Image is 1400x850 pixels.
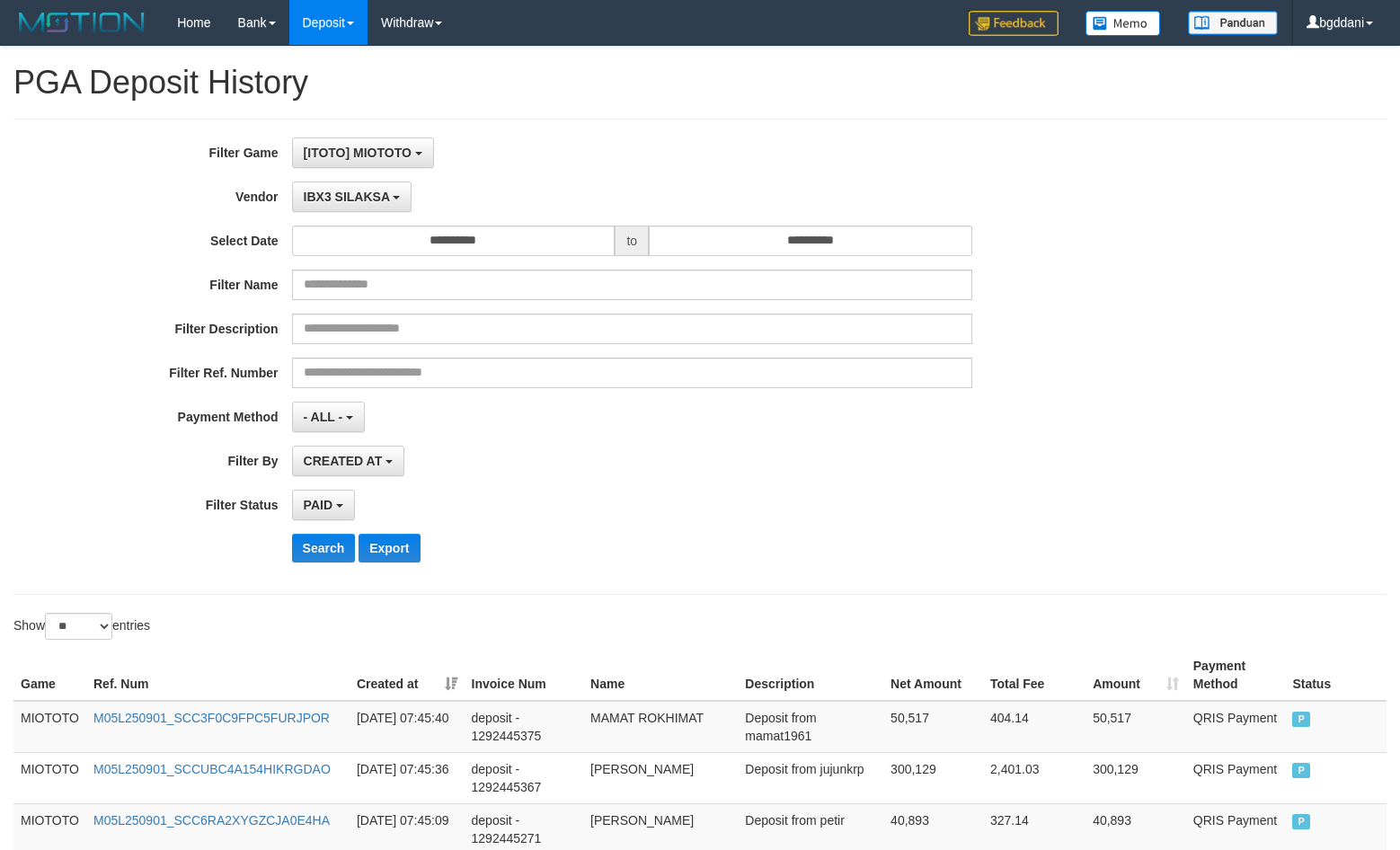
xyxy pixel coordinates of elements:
[583,752,738,803] td: [PERSON_NAME]
[1085,701,1186,753] td: 50,517
[1186,701,1286,753] td: QRIS Payment
[13,650,86,701] th: Game
[13,701,86,753] td: MIOTOTO
[304,146,412,160] span: [ITOTO] MIOTOTO
[738,650,883,701] th: Description
[583,701,738,753] td: MAMAT ROKHIMAT
[304,454,383,468] span: CREATED AT
[304,410,343,424] span: - ALL -
[465,752,583,803] td: deposit - 1292445367
[292,182,412,212] button: IBX3 SILAKSA
[1188,11,1278,35] img: panduan.png
[292,490,355,520] button: PAID
[13,613,150,640] label: Show entries
[883,650,983,701] th: Net Amount
[1285,650,1387,701] th: Status
[969,11,1059,36] img: Feedback.jpg
[1186,752,1286,803] td: QRIS Payment
[350,701,465,753] td: [DATE] 07:45:40
[304,190,390,204] span: IBX3 SILAKSA
[1292,712,1310,727] span: PAID
[292,446,405,476] button: CREATED AT
[883,701,983,753] td: 50,517
[292,534,356,562] button: Search
[1292,763,1310,778] span: PAID
[1085,11,1161,36] img: Button%20Memo.svg
[304,498,332,512] span: PAID
[738,752,883,803] td: Deposit from jujunkrp
[1085,650,1186,701] th: Amount: activate to sort column ascending
[883,752,983,803] td: 300,129
[738,701,883,753] td: Deposit from mamat1961
[93,813,330,828] a: M05L250901_SCC6RA2XYGZCJA0E4HA
[45,613,112,640] select: Showentries
[93,762,331,776] a: M05L250901_SCCUBC4A154HIKRGDAO
[1186,650,1286,701] th: Payment Method
[359,534,420,562] button: Export
[615,226,649,256] span: to
[93,711,330,725] a: M05L250901_SCC3F0C9FPC5FURJPOR
[350,752,465,803] td: [DATE] 07:45:36
[983,650,1085,701] th: Total Fee
[13,752,86,803] td: MIOTOTO
[1085,752,1186,803] td: 300,129
[292,402,365,432] button: - ALL -
[465,650,583,701] th: Invoice Num
[983,752,1085,803] td: 2,401.03
[13,65,1387,101] h1: PGA Deposit History
[350,650,465,701] th: Created at: activate to sort column ascending
[583,650,738,701] th: Name
[86,650,350,701] th: Ref. Num
[983,701,1085,753] td: 404.14
[465,701,583,753] td: deposit - 1292445375
[13,9,150,36] img: MOTION_logo.png
[292,137,434,168] button: [ITOTO] MIOTOTO
[1292,814,1310,829] span: PAID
